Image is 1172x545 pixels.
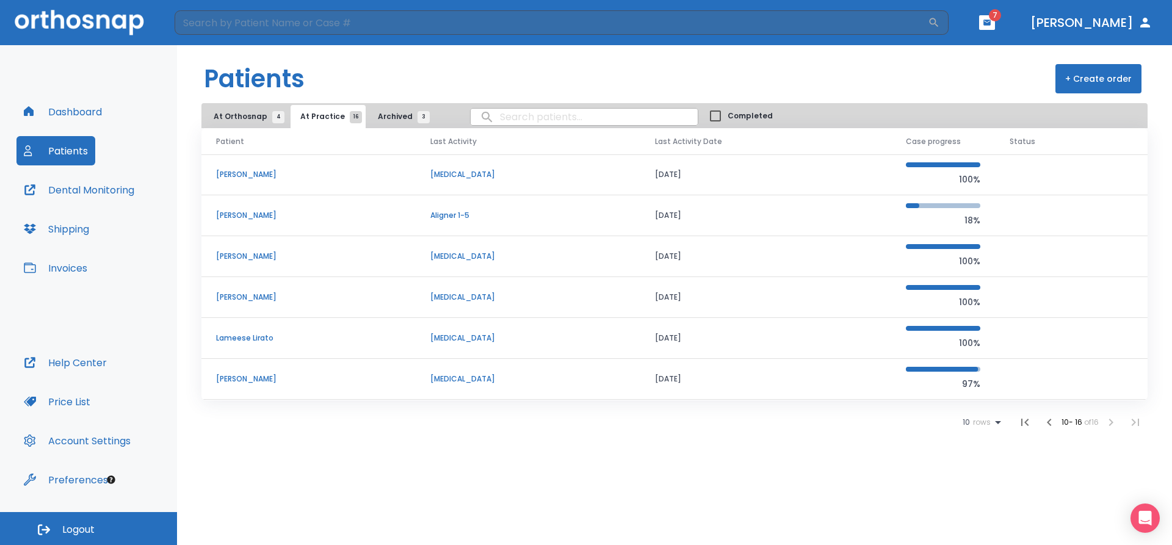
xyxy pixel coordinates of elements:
[640,195,891,236] td: [DATE]
[1010,136,1035,147] span: Status
[906,172,980,187] p: 100%
[216,210,401,221] p: [PERSON_NAME]
[970,418,991,427] span: rows
[655,136,722,147] span: Last Activity Date
[300,111,356,122] span: At Practice
[16,426,138,455] button: Account Settings
[204,60,305,97] h1: Patients
[640,318,891,359] td: [DATE]
[640,154,891,195] td: [DATE]
[272,111,284,123] span: 4
[216,251,401,262] p: [PERSON_NAME]
[16,214,96,244] button: Shipping
[16,253,95,283] button: Invoices
[62,523,95,536] span: Logout
[1084,417,1099,427] span: of 16
[16,348,114,377] button: Help Center
[989,9,1001,21] span: 7
[175,10,928,35] input: Search by Patient Name or Case #
[1062,417,1084,427] span: 10 - 16
[16,175,142,204] button: Dental Monitoring
[963,418,970,427] span: 10
[906,295,980,309] p: 100%
[216,169,401,180] p: [PERSON_NAME]
[378,111,424,122] span: Archived
[430,374,626,384] p: [MEDICAL_DATA]
[204,105,436,128] div: tabs
[214,111,278,122] span: At Orthosnap
[16,136,95,165] button: Patients
[216,333,401,344] p: Lameese Lirato
[216,374,401,384] p: [PERSON_NAME]
[906,213,980,228] p: 18%
[640,359,891,400] td: [DATE]
[430,210,626,221] p: Aligner 1-5
[471,105,698,129] input: search
[906,377,980,391] p: 97%
[1130,503,1160,533] div: Open Intercom Messenger
[906,336,980,350] p: 100%
[15,10,144,35] img: Orthosnap
[16,97,109,126] button: Dashboard
[430,292,626,303] p: [MEDICAL_DATA]
[216,292,401,303] p: [PERSON_NAME]
[640,236,891,277] td: [DATE]
[418,111,430,123] span: 3
[430,169,626,180] p: [MEDICAL_DATA]
[350,111,362,123] span: 16
[430,251,626,262] p: [MEDICAL_DATA]
[1025,12,1157,34] button: [PERSON_NAME]
[728,110,773,121] span: Completed
[430,333,626,344] p: [MEDICAL_DATA]
[16,465,115,494] button: Preferences
[106,474,117,485] div: Tooltip anchor
[1055,64,1141,93] button: + Create order
[640,277,891,318] td: [DATE]
[906,136,961,147] span: Case progress
[430,136,477,147] span: Last Activity
[216,136,244,147] span: Patient
[906,254,980,269] p: 100%
[16,387,98,416] button: Price List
